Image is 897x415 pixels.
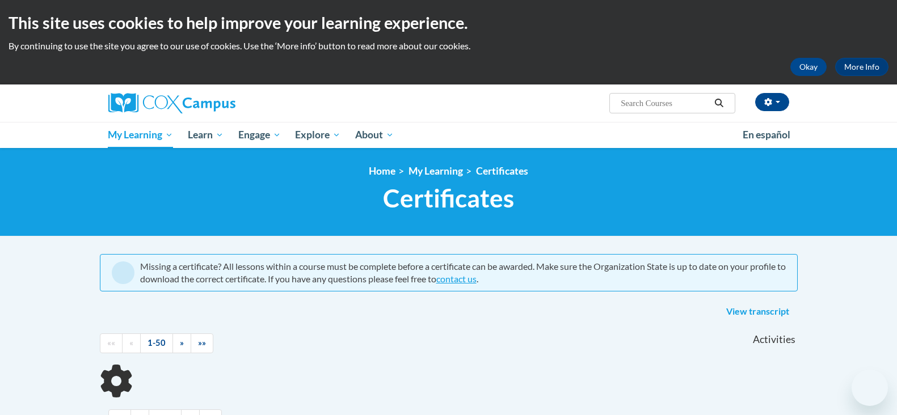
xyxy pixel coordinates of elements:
a: Certificates [476,165,528,177]
a: Learn [180,122,231,148]
button: Search [710,96,727,110]
a: My Learning [101,122,181,148]
span: Explore [295,128,340,142]
a: contact us [436,273,477,284]
a: Next [172,333,191,353]
a: My Learning [409,165,463,177]
a: Cox Campus [108,93,324,113]
span: » [180,338,184,348]
span: My Learning [108,128,173,142]
a: Engage [231,122,288,148]
input: Search Courses [620,96,710,110]
span: About [355,128,394,142]
button: Okay [790,58,827,76]
button: Account Settings [755,93,789,111]
span: « [129,338,133,348]
span: »» [198,338,206,348]
h2: This site uses cookies to help improve your learning experience. [9,11,888,34]
span: Engage [238,128,281,142]
span: Learn [188,128,224,142]
img: Cox Campus [108,93,235,113]
a: Begining [100,333,123,353]
a: View transcript [718,303,798,321]
a: About [348,122,401,148]
span: Certificates [383,183,514,213]
div: Missing a certificate? All lessons within a course must be complete before a certificate can be a... [140,260,786,285]
span: Activities [753,333,795,346]
div: Main menu [91,122,806,148]
a: More Info [835,58,888,76]
p: By continuing to use the site you agree to our use of cookies. Use the ‘More info’ button to read... [9,40,888,52]
iframe: Button to launch messaging window [852,370,888,406]
a: Previous [122,333,141,353]
a: End [191,333,213,353]
span: En español [743,129,790,141]
a: En español [735,123,798,147]
a: Home [369,165,395,177]
a: Explore [288,122,348,148]
a: 1-50 [140,333,173,353]
span: «« [107,338,115,348]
